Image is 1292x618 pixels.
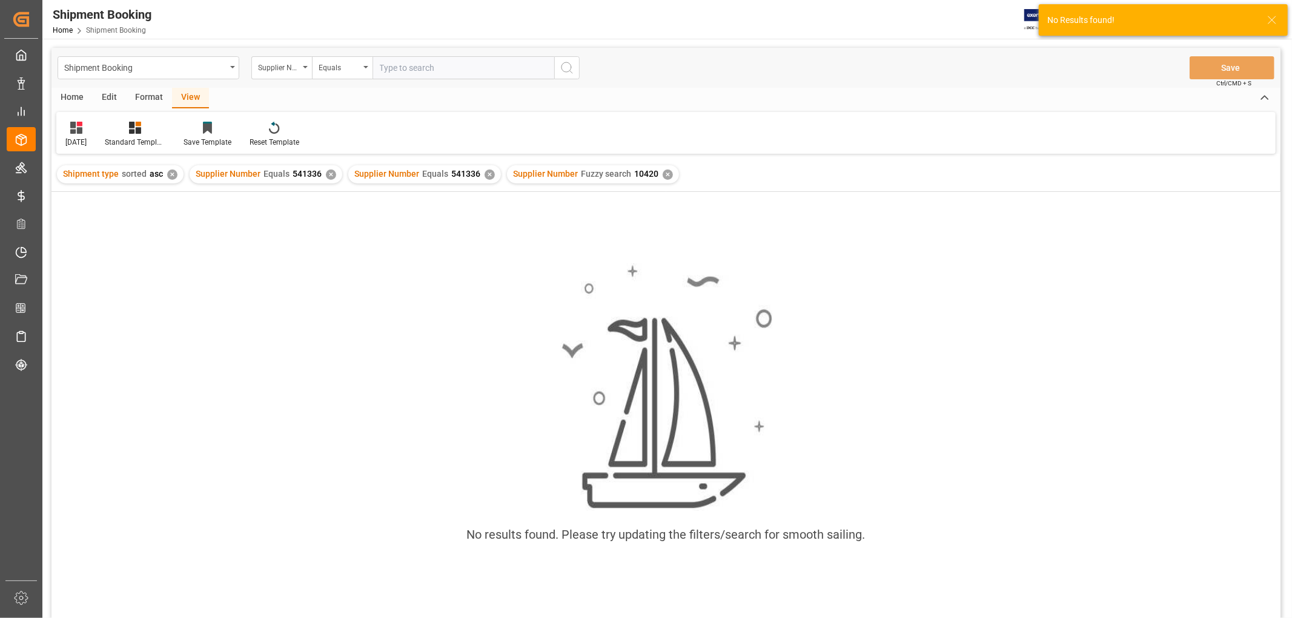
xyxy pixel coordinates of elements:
[1024,9,1066,30] img: Exertis%20JAM%20-%20Email%20Logo.jpg_1722504956.jpg
[663,169,673,180] div: ✕
[634,169,658,179] span: 10420
[53,26,73,35] a: Home
[293,169,322,179] span: 541336
[58,56,239,79] button: open menu
[422,169,448,179] span: Equals
[53,5,151,24] div: Shipment Booking
[326,169,336,180] div: ✕
[451,169,480,179] span: 541336
[65,137,87,148] div: [DATE]
[560,263,772,510] img: smooth_sailing.jpeg
[64,59,226,74] div: Shipment Booking
[184,137,231,148] div: Save Template
[373,56,554,79] input: Type to search
[63,169,119,179] span: Shipment type
[513,169,578,179] span: Supplier Number
[1190,56,1274,79] button: Save
[105,137,165,148] div: Standard Templates
[150,169,163,179] span: asc
[172,88,209,108] div: View
[93,88,126,108] div: Edit
[319,59,360,73] div: Equals
[312,56,373,79] button: open menu
[251,56,312,79] button: open menu
[263,169,290,179] span: Equals
[1216,79,1251,88] span: Ctrl/CMD + S
[126,88,172,108] div: Format
[554,56,580,79] button: search button
[258,59,299,73] div: Supplier Number
[196,169,260,179] span: Supplier Number
[354,169,419,179] span: Supplier Number
[581,169,631,179] span: Fuzzy search
[1047,14,1256,27] div: No Results found!
[122,169,147,179] span: sorted
[467,525,866,544] div: No results found. Please try updating the filters/search for smooth sailing.
[250,137,299,148] div: Reset Template
[485,169,495,180] div: ✕
[51,88,93,108] div: Home
[167,169,177,180] div: ✕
